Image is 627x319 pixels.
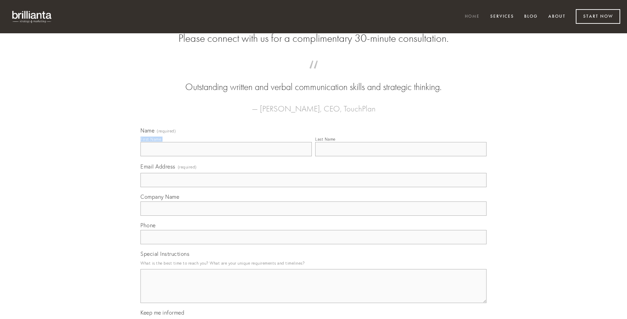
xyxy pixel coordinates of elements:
[151,94,476,116] figcaption: — [PERSON_NAME], CEO, TouchPlan
[520,11,542,22] a: Blog
[140,222,156,229] span: Phone
[140,127,154,134] span: Name
[140,32,487,45] h2: Please connect with us for a complimentary 30-minute consultation.
[140,163,175,170] span: Email Address
[7,7,58,26] img: brillianta - research, strategy, marketing
[140,137,161,142] div: First Name
[151,67,476,81] span: “
[140,193,179,200] span: Company Name
[151,67,476,94] blockquote: Outstanding written and verbal communication skills and strategic thinking.
[576,9,620,24] a: Start Now
[544,11,570,22] a: About
[140,250,189,257] span: Special Instructions
[486,11,518,22] a: Services
[140,309,184,316] span: Keep me informed
[157,129,176,133] span: (required)
[315,137,336,142] div: Last Name
[178,162,197,172] span: (required)
[140,259,487,268] p: What is the best time to reach you? What are your unique requirements and timelines?
[460,11,484,22] a: Home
